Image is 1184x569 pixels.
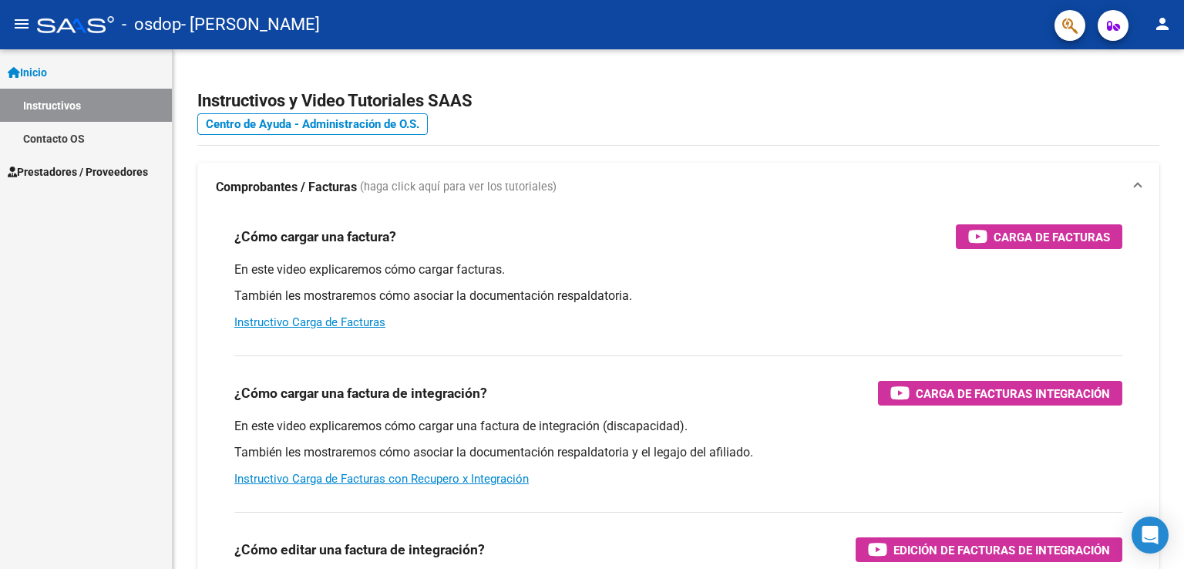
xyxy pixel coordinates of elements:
[234,382,487,404] h3: ¿Cómo cargar una factura de integración?
[197,86,1159,116] h2: Instructivos y Video Tutoriales SAAS
[234,315,385,329] a: Instructivo Carga de Facturas
[1132,517,1169,554] div: Open Intercom Messenger
[856,537,1122,562] button: Edición de Facturas de integración
[994,227,1110,247] span: Carga de Facturas
[234,418,1122,435] p: En este video explicaremos cómo cargar una factura de integración (discapacidad).
[893,540,1110,560] span: Edición de Facturas de integración
[181,8,320,42] span: - [PERSON_NAME]
[234,226,396,247] h3: ¿Cómo cargar una factura?
[234,288,1122,305] p: También les mostraremos cómo asociar la documentación respaldatoria.
[234,444,1122,461] p: También les mostraremos cómo asociar la documentación respaldatoria y el legajo del afiliado.
[234,539,485,561] h3: ¿Cómo editar una factura de integración?
[234,472,529,486] a: Instructivo Carga de Facturas con Recupero x Integración
[8,163,148,180] span: Prestadores / Proveedores
[916,384,1110,403] span: Carga de Facturas Integración
[1153,15,1172,33] mat-icon: person
[197,113,428,135] a: Centro de Ayuda - Administración de O.S.
[8,64,47,81] span: Inicio
[360,179,557,196] span: (haga click aquí para ver los tutoriales)
[956,224,1122,249] button: Carga de Facturas
[878,381,1122,406] button: Carga de Facturas Integración
[122,8,181,42] span: - osdop
[197,163,1159,212] mat-expansion-panel-header: Comprobantes / Facturas (haga click aquí para ver los tutoriales)
[234,261,1122,278] p: En este video explicaremos cómo cargar facturas.
[216,179,357,196] strong: Comprobantes / Facturas
[12,15,31,33] mat-icon: menu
